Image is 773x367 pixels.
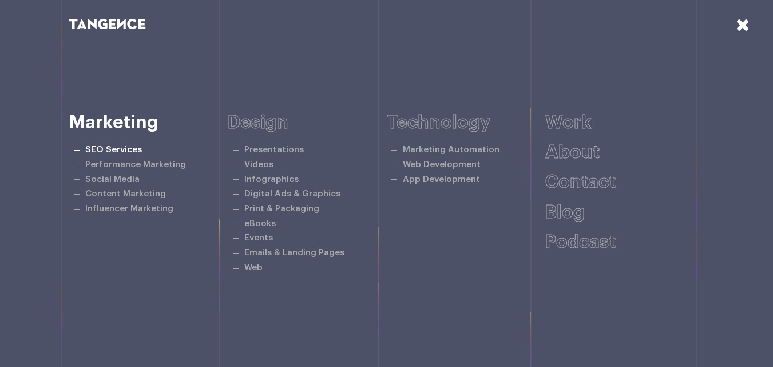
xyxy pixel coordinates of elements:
a: Influencer Marketing [85,204,173,213]
a: Blog [545,203,585,222]
a: Content Marketing [85,190,166,198]
h6: Marketing [69,113,228,133]
a: SEO Services [85,145,142,154]
a: Work [545,113,592,132]
h6: Design [228,113,387,133]
a: Emails & Landing Pages [244,248,344,257]
h6: Technology [387,113,546,133]
a: Performance Marketing [85,160,186,169]
a: Digital Ads & Graphics [244,190,340,198]
a: Infographics [244,175,299,184]
a: Social Media [85,175,140,184]
a: Marketing Automation [403,145,500,154]
a: About [545,143,600,161]
a: Presentations [244,145,304,154]
a: App Development [403,175,480,184]
a: Contact [545,173,616,191]
a: Web Development [403,160,481,169]
a: Print & Packaging [244,204,319,213]
a: eBooks [244,219,276,228]
a: Podcast [545,233,616,251]
a: Web [244,263,263,272]
a: Videos [244,160,273,169]
a: Events [244,234,273,242]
